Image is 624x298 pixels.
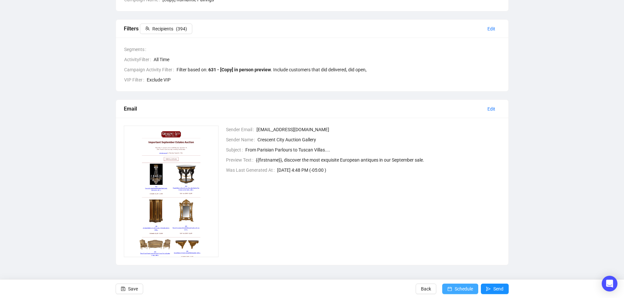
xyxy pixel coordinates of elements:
[320,67,347,72] span: did delivered ,
[245,146,501,153] span: From Parisian Parlours to Tuscan Villas....
[124,56,154,63] span: ActivityFilter
[256,156,501,164] span: {{firstname}}, discover the most exquisite European antiques in our September sale.
[208,67,367,72] span: . Include customers that
[257,136,501,143] span: Crescent City Auction Gallery
[277,167,501,174] span: [DATE] 4:48 PM (-05:00 )
[416,284,436,294] button: Back
[208,67,271,72] b: 631 - [Copy] in person preview
[176,25,187,32] span: ( 394 )
[124,105,482,113] div: Email
[442,284,478,294] button: Schedule
[124,26,192,32] span: Filters
[493,280,503,298] span: Send
[226,136,257,143] span: Sender Name
[482,104,501,114] button: Edit
[256,126,501,133] span: [EMAIL_ADDRESS][DOMAIN_NAME]
[447,287,452,291] span: calendar
[347,67,367,72] span: did open ,
[124,76,147,83] span: VIP Filter
[482,24,501,34] button: Edit
[177,66,367,73] div: Filter based on:
[140,24,192,34] button: Recipients(394)
[116,284,143,294] button: Save
[152,25,173,32] span: Recipients
[421,280,431,298] span: Back
[226,156,256,164] span: Preview Text
[147,76,501,83] span: Exclude VIP
[486,287,491,291] span: send
[154,56,501,63] span: All Time
[602,276,617,291] div: Open Intercom Messenger
[124,66,177,73] span: Campaign Activity Filter
[226,146,245,153] span: Subject
[124,126,219,257] img: 1757712723074-Gy3oPUJ0021MPR7E.png
[121,287,125,291] span: save
[481,284,509,294] button: Send
[128,280,138,298] span: Save
[455,280,473,298] span: Schedule
[145,26,150,31] span: team
[226,167,277,174] span: Was Last Generated At
[487,105,495,113] span: Edit
[124,46,149,53] span: Segments
[487,25,495,32] span: Edit
[226,126,256,133] span: Sender Email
